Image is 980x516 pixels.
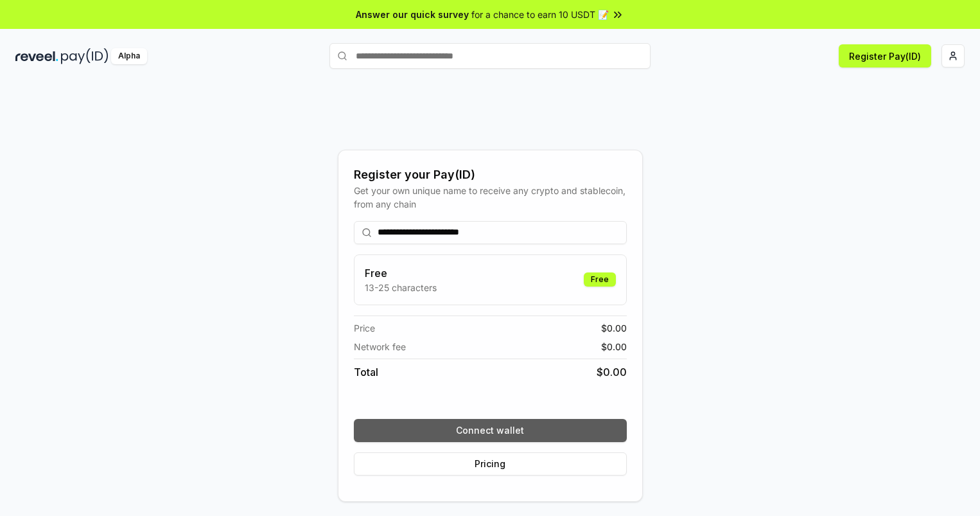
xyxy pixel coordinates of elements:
[584,272,616,287] div: Free
[356,8,469,21] span: Answer our quick survey
[365,265,437,281] h3: Free
[354,166,627,184] div: Register your Pay(ID)
[601,340,627,353] span: $ 0.00
[354,364,378,380] span: Total
[15,48,58,64] img: reveel_dark
[365,281,437,294] p: 13-25 characters
[354,452,627,476] button: Pricing
[471,8,609,21] span: for a chance to earn 10 USDT 📝
[354,184,627,211] div: Get your own unique name to receive any crypto and stablecoin, from any chain
[111,48,147,64] div: Alpha
[597,364,627,380] span: $ 0.00
[839,44,931,67] button: Register Pay(ID)
[354,340,406,353] span: Network fee
[354,419,627,442] button: Connect wallet
[354,321,375,335] span: Price
[601,321,627,335] span: $ 0.00
[61,48,109,64] img: pay_id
